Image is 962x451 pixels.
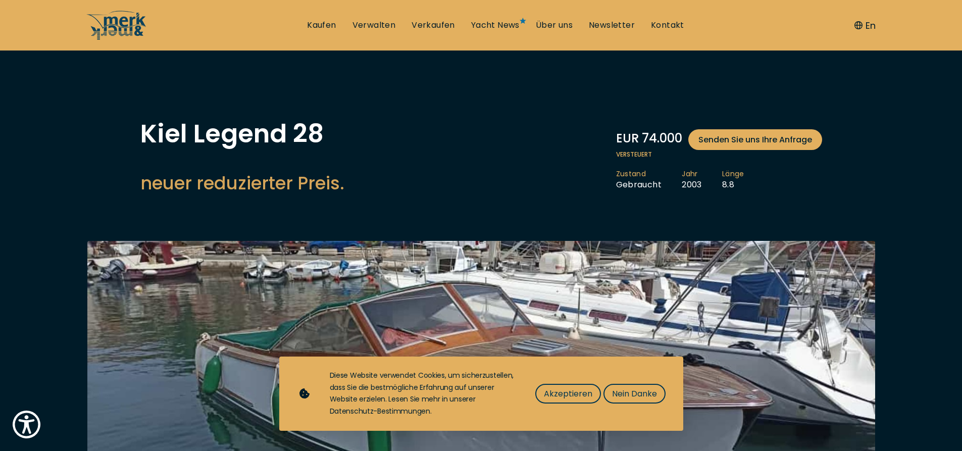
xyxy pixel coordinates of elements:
[603,384,666,404] button: Nein Danke
[352,20,396,31] a: Verwalten
[616,169,682,190] li: Gebraucht
[140,121,344,146] h1: Kiel Legend 28
[330,406,430,416] a: Datenschutz-Bestimmungen
[854,19,876,32] button: En
[722,169,744,179] span: Länge
[616,150,822,159] span: Versteuert
[698,133,812,146] span: Senden Sie uns Ihre Anfrage
[682,169,702,179] span: Jahr
[330,370,515,418] div: Diese Website verwendet Cookies, um sicherzustellen, dass Sie die bestmögliche Erfahrung auf unse...
[471,20,520,31] a: Yacht News
[535,384,601,404] button: Akzeptieren
[616,129,822,150] div: EUR 74.000
[722,169,765,190] li: 8.8
[688,129,822,150] a: Senden Sie uns Ihre Anfrage
[651,20,684,31] a: Kontakt
[612,387,657,400] span: Nein Danke
[536,20,573,31] a: Über uns
[10,408,43,441] button: Show Accessibility Preferences
[616,169,662,179] span: Zustand
[412,20,455,31] a: Verkaufen
[589,20,635,31] a: Newsletter
[682,169,722,190] li: 2003
[307,20,336,31] a: Kaufen
[544,387,592,400] span: Akzeptieren
[140,171,344,195] h2: neuer reduzierter Preis.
